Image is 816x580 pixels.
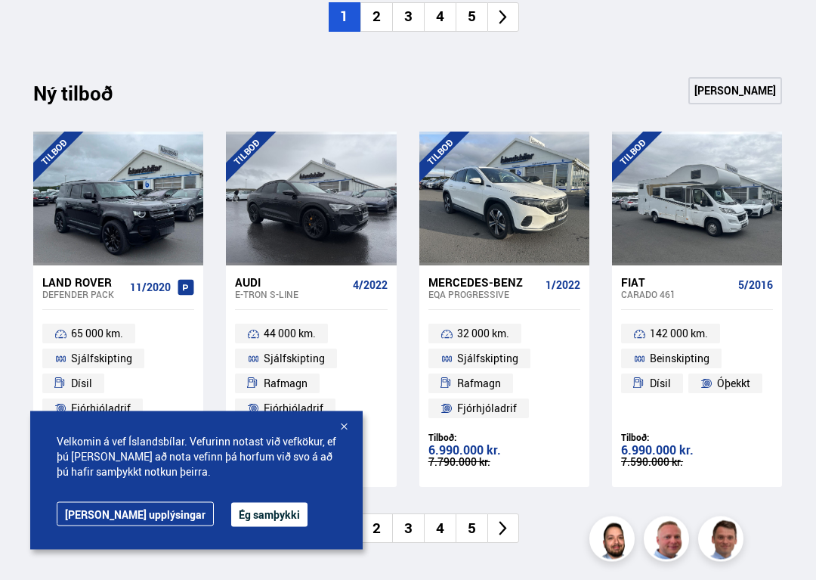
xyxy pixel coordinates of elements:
span: Sjálfskipting [264,350,325,368]
span: Fjórhjóladrif [71,400,131,418]
div: e-tron S-LINE [235,290,346,300]
span: Beinskipting [650,350,709,368]
a: [PERSON_NAME] [688,78,782,105]
li: 4 [424,3,456,33]
img: siFngHWaQ9KaOqBr.png [646,519,691,564]
div: Tilboð: [428,433,580,444]
span: Dísil [71,375,92,393]
a: Mercedes-Benz EQA PROGRESSIVE 1/2022 32 000 km. Sjálfskipting Rafmagn Fjórhjóladrif Tilboð: 6.990... [419,266,589,488]
li: 5 [456,514,487,544]
span: Dísil [650,375,671,393]
span: Sjálfskipting [71,350,132,368]
span: 44 000 km. [264,325,316,343]
span: 142 000 km. [650,325,708,343]
a: [PERSON_NAME] upplýsingar [57,502,214,526]
span: Velkomin á vef Íslandsbílar. Vefurinn notast við vefkökur, ef þú [PERSON_NAME] að nota vefinn þá ... [57,434,336,479]
div: 6.990.000 kr. [428,445,580,457]
a: Land Rover Defender PACK 11/2020 65 000 km. Sjálfskipting Dísil Fjórhjóladrif Tilboð: 10.200.000 ... [33,266,203,488]
div: Mercedes-Benz [428,276,539,290]
div: Fiat [621,276,732,290]
button: Opna LiveChat spjallviðmót [12,6,57,51]
span: 11/2020 [130,282,171,294]
span: Fjórhjóladrif [264,400,323,418]
button: Ég samþykki [231,503,308,527]
div: 6.990.000 kr. [621,445,773,457]
span: 65 000 km. [71,325,123,343]
a: Audi e-tron S-LINE 4/2022 44 000 km. Sjálfskipting Rafmagn Fjórhjóladrif Tilboð: 7.990.000 kr. 8.... [226,266,396,488]
li: 1 [329,3,360,33]
li: 5 [456,3,487,33]
div: Ný tilboð [33,82,139,114]
div: 7.790.000 kr. [428,457,580,468]
li: 2 [360,3,392,33]
div: EQA PROGRESSIVE [428,290,539,300]
span: Rafmagn [457,375,501,393]
span: Sjálfskipting [457,350,518,368]
li: 2 [360,514,392,544]
span: 1/2022 [546,280,580,292]
img: FbJEzSuNWCJXmdc-.webp [700,519,746,564]
img: nhp88E3Fdnt1Opn2.png [592,519,637,564]
span: 4/2022 [353,280,388,292]
div: Land Rover [42,276,124,290]
li: 4 [424,514,456,544]
span: 32 000 km. [457,325,509,343]
span: 5/2016 [738,280,773,292]
div: Tilboð: [621,433,773,444]
span: Óþekkt [717,375,750,393]
div: Defender PACK [42,290,124,300]
li: 3 [392,514,424,544]
a: Fiat Carado 461 5/2016 142 000 km. Beinskipting Dísil Óþekkt Tilboð: 6.990.000 kr. 7.590.000 kr. [612,266,782,488]
div: Audi [235,276,346,290]
span: Fjórhjóladrif [457,400,517,418]
div: Carado 461 [621,290,732,300]
li: 3 [392,3,424,33]
span: Rafmagn [264,375,308,393]
div: 7.590.000 kr. [621,457,773,468]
